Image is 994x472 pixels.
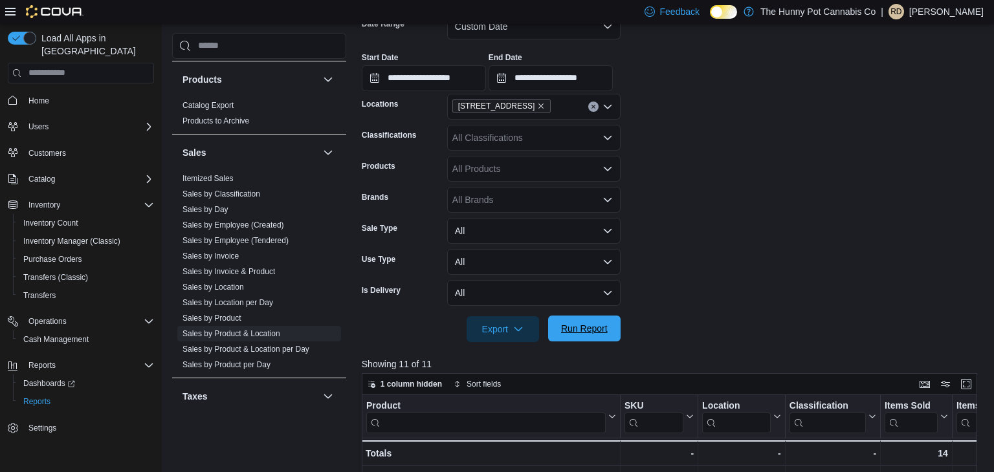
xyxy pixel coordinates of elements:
[182,235,289,245] span: Sales by Employee (Tendered)
[182,173,234,183] span: Itemized Sales
[182,343,309,354] span: Sales by Product & Location per Day
[467,316,539,342] button: Export
[790,400,866,433] div: Classification
[23,93,54,109] a: Home
[23,420,154,436] span: Settings
[182,282,244,291] a: Sales by Location
[3,196,159,214] button: Inventory
[26,5,83,18] img: Cova
[362,65,486,91] input: Press the down key to open a popover containing a calendar.
[182,219,284,230] span: Sales by Employee (Created)
[182,72,222,85] h3: Products
[182,251,239,260] a: Sales by Invoice
[885,445,948,461] div: 14
[28,122,49,132] span: Users
[890,4,901,19] span: RD
[702,400,771,433] div: Location
[885,400,938,433] div: Items Sold
[362,52,399,63] label: Start Date
[660,5,700,18] span: Feedback
[381,379,442,389] span: 1 column hidden
[182,188,260,198] span: Sales by Classification
[23,290,56,301] span: Transfers
[362,161,395,171] label: Products
[182,72,318,85] button: Products
[18,332,94,347] a: Cash Management
[23,396,50,407] span: Reports
[23,145,154,161] span: Customers
[23,218,78,228] span: Inventory Count
[23,197,154,213] span: Inventory
[881,4,883,19] p: |
[28,360,56,370] span: Reports
[18,394,154,409] span: Reports
[182,145,206,158] h3: Sales
[702,445,781,461] div: -
[182,359,271,369] span: Sales by Product per Day
[23,119,154,134] span: Users
[18,288,61,303] a: Transfers
[602,133,613,143] button: Open list of options
[3,144,159,162] button: Customers
[489,52,522,63] label: End Date
[13,250,159,268] button: Purchase Orders
[362,192,388,202] label: Brands
[624,400,683,433] div: SKU URL
[602,195,613,205] button: Open list of options
[447,280,621,306] button: All
[182,389,318,402] button: Taxes
[458,100,535,113] span: [STREET_ADDRESS]
[18,394,56,409] a: Reports
[474,316,531,342] span: Export
[938,376,953,392] button: Display options
[366,400,606,433] div: Product
[885,400,938,412] div: Items Sold
[320,388,336,403] button: Taxes
[702,400,781,433] button: Location
[182,250,239,261] span: Sales by Invoice
[588,102,599,112] button: Clear input
[602,102,613,112] button: Open list of options
[36,32,154,58] span: Load All Apps in [GEOGRAPHIC_DATA]
[489,65,613,91] input: Press the down key to open a popover containing a calendar.
[23,314,72,329] button: Operations
[182,189,260,198] a: Sales by Classification
[18,233,154,249] span: Inventory Manager (Classic)
[23,236,120,246] span: Inventory Manager (Classic)
[182,266,275,276] span: Sales by Invoice & Product
[182,328,280,338] span: Sales by Product & Location
[182,100,234,109] a: Catalog Export
[958,376,974,392] button: Enter fullscreen
[909,4,984,19] p: [PERSON_NAME]
[885,400,948,433] button: Items Sold
[18,270,154,285] span: Transfers (Classic)
[13,392,159,411] button: Reports
[917,376,933,392] button: Keyboard shortcuts
[23,378,75,389] span: Dashboards
[362,285,401,295] label: Is Delivery
[790,400,866,412] div: Classification
[448,376,506,392] button: Sort fields
[18,233,126,249] a: Inventory Manager (Classic)
[182,389,208,402] h3: Taxes
[452,99,551,113] span: 2173 Yonge St
[537,102,545,110] button: Remove 2173 Yonge St from selection in this group
[362,358,984,370] p: Showing 11 of 11
[182,204,228,214] span: Sales by Day
[23,420,61,436] a: Settings
[366,400,606,412] div: Product
[182,266,275,275] a: Sales by Invoice & Product
[18,270,93,285] a: Transfers (Classic)
[28,96,49,106] span: Home
[561,322,608,335] span: Run Report
[18,252,154,267] span: Purchase Orders
[23,119,54,134] button: Users
[790,445,876,461] div: -
[182,281,244,292] span: Sales by Location
[13,374,159,392] a: Dashboards
[28,423,56,433] span: Settings
[182,115,249,125] span: Products to Archive
[602,164,613,174] button: Open list of options
[18,252,87,267] a: Purchase Orders
[362,99,399,109] label: Locations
